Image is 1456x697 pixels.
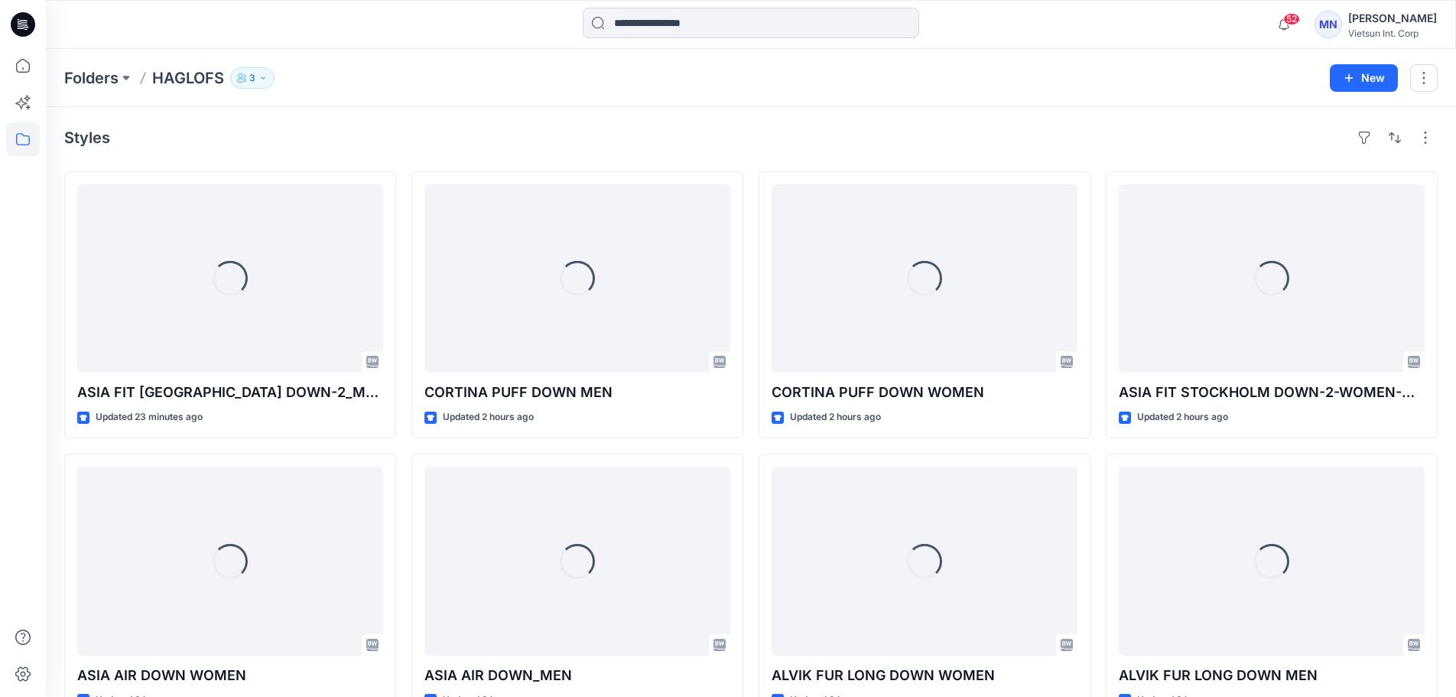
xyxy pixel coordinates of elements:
span: 52 [1283,13,1300,25]
p: ASIA AIR DOWN WOMEN [77,665,383,686]
p: Updated 2 hours ago [790,409,881,425]
p: 3 [249,70,255,86]
p: Updated 2 hours ago [1137,409,1228,425]
a: Folders [64,67,119,89]
button: 3 [230,67,275,89]
div: MN [1315,11,1342,38]
button: New [1330,64,1398,92]
p: Updated 2 hours ago [443,409,534,425]
p: CORTINA PUFF DOWN WOMEN [772,382,1077,403]
p: ALVIK FUR LONG DOWN MEN [1119,665,1425,686]
h4: Styles [64,129,110,147]
p: CORTINA PUFF DOWN MEN [424,382,730,403]
p: ASIA FIT [GEOGRAPHIC_DATA] DOWN-2_MEN [77,382,383,403]
p: HAGLOFS [152,67,224,89]
div: Vietsun Int. Corp [1348,28,1437,39]
p: ASIA FIT STOCKHOLM DOWN-2-WOMEN-OP2 [1119,382,1425,403]
p: Updated 23 minutes ago [96,409,203,425]
p: ALVIK FUR LONG DOWN WOMEN [772,665,1077,686]
p: ASIA AIR DOWN_MEN [424,665,730,686]
div: [PERSON_NAME] [1348,9,1437,28]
